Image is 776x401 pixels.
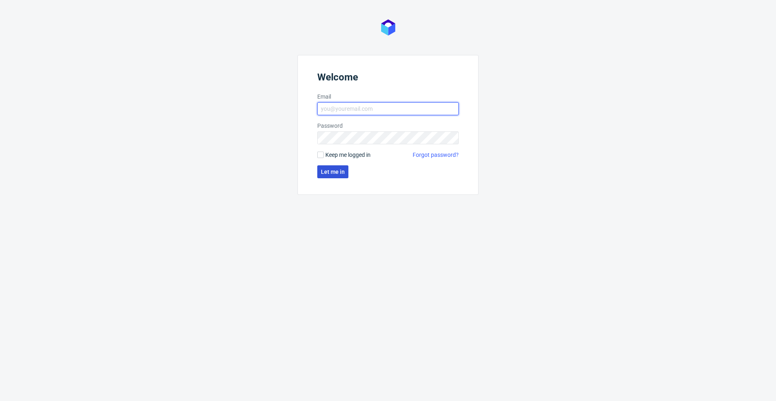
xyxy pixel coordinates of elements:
[325,151,371,159] span: Keep me logged in
[317,165,348,178] button: Let me in
[321,169,345,175] span: Let me in
[317,93,459,101] label: Email
[317,72,459,86] header: Welcome
[317,102,459,115] input: you@youremail.com
[413,151,459,159] a: Forgot password?
[317,122,459,130] label: Password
